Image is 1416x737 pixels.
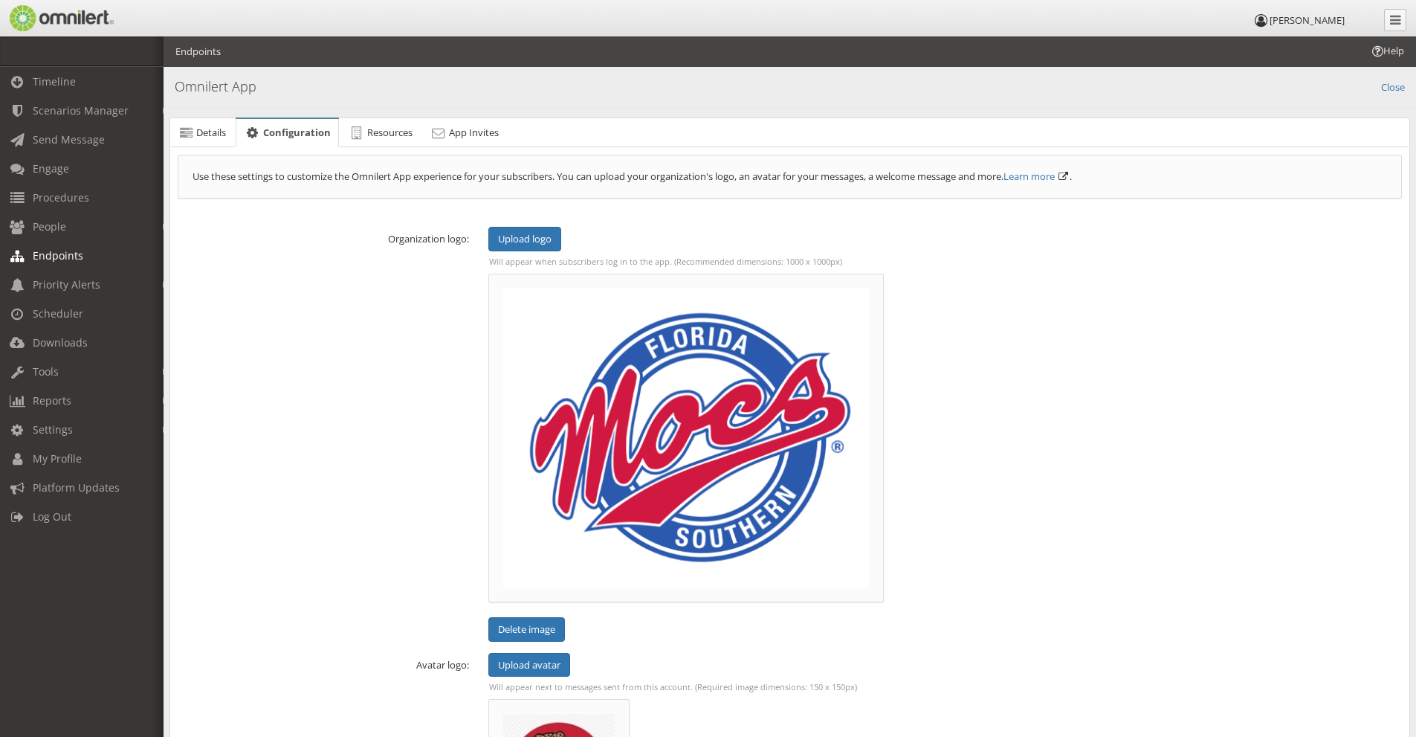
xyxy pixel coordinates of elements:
a: Resources [340,118,421,148]
label: Organization logo: [168,227,479,246]
div: Use these settings to customize the Omnilert App experience for your subscribers. You can upload ... [178,155,1402,199]
span: Upload logo [498,232,552,245]
span: Endpoints [33,248,83,263]
span: Downloads [33,335,88,350]
span: Log Out [33,509,71,524]
p: Will appear when subscribers log in to the app. (Recommended dimensions: 1000 x 1000px) [488,256,884,267]
span: Engage [33,161,69,176]
a: Details [170,118,234,148]
span: Help [33,10,64,24]
a: Close [1381,77,1405,94]
span: Help [1370,44,1404,58]
a: App Invites [422,118,507,148]
span: [PERSON_NAME] [1270,13,1345,27]
span: Upload avatar [498,658,560,672]
img: 6307a184e57f6 [503,289,869,588]
span: Priority Alerts [33,277,100,292]
span: Configuration [263,126,331,139]
span: App Invites [449,126,499,139]
span: Send Message [33,132,105,147]
span: Timeline [33,74,76,88]
span: Scheduler [33,306,83,321]
span: Platform Updates [33,480,120,495]
button: Delete image [488,617,565,642]
span: Resources [367,126,413,139]
li: Endpoints [175,45,221,59]
a: Learn more [1003,170,1055,183]
span: Scenarios Manager [33,103,129,118]
span: Tools [33,364,59,379]
span: Reports [33,393,71,408]
img: Omnilert [7,5,114,31]
a: Collapse Menu [1384,9,1406,31]
span: Procedures [33,190,89,205]
h4: Omnilert App [175,77,1405,97]
a: Configuration [236,119,338,148]
span: Details [196,126,226,139]
span: People [33,219,66,234]
p: Will appear next to messages sent from this account. (Required image dimensions: 150 x 150px) [488,681,884,692]
span: Settings [33,422,73,437]
label: Avatar logo: [168,653,479,672]
span: My Profile [33,451,82,466]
